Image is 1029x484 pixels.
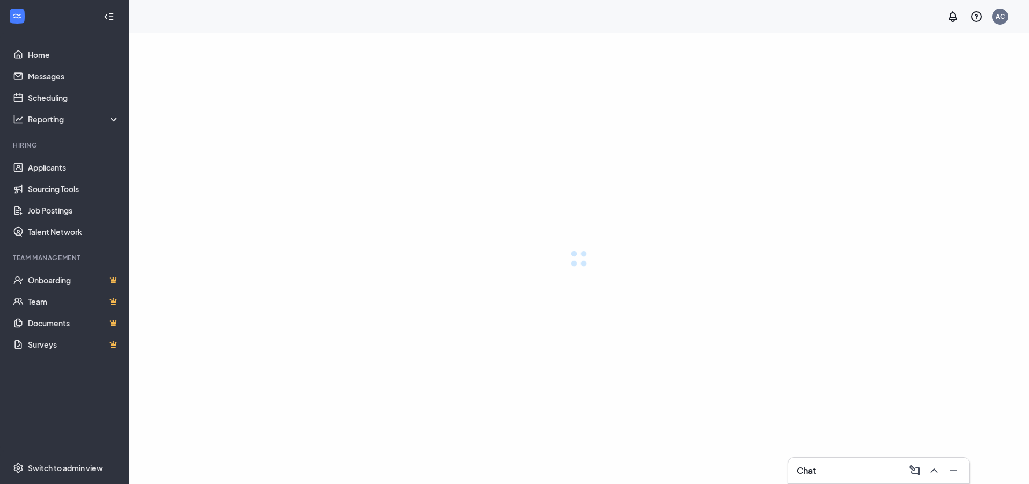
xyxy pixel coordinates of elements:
a: Talent Network [28,221,120,243]
div: Team Management [13,253,117,262]
svg: ChevronUp [928,464,940,477]
svg: Analysis [13,114,24,124]
a: Home [28,44,120,65]
svg: ComposeMessage [908,464,921,477]
div: AC [996,12,1005,21]
div: Reporting [28,114,120,124]
a: OnboardingCrown [28,269,120,291]
div: Hiring [13,141,117,150]
svg: QuestionInfo [970,10,983,23]
svg: Minimize [947,464,960,477]
a: SurveysCrown [28,334,120,355]
h3: Chat [797,465,816,476]
svg: Collapse [104,11,114,22]
a: DocumentsCrown [28,312,120,334]
a: Applicants [28,157,120,178]
button: ComposeMessage [905,462,922,479]
svg: Notifications [946,10,959,23]
a: TeamCrown [28,291,120,312]
a: Messages [28,65,120,87]
button: ChevronUp [924,462,942,479]
a: Scheduling [28,87,120,108]
a: Job Postings [28,200,120,221]
button: Minimize [944,462,961,479]
svg: Settings [13,463,24,473]
div: Switch to admin view [28,463,103,473]
a: Sourcing Tools [28,178,120,200]
svg: WorkstreamLogo [12,11,23,21]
